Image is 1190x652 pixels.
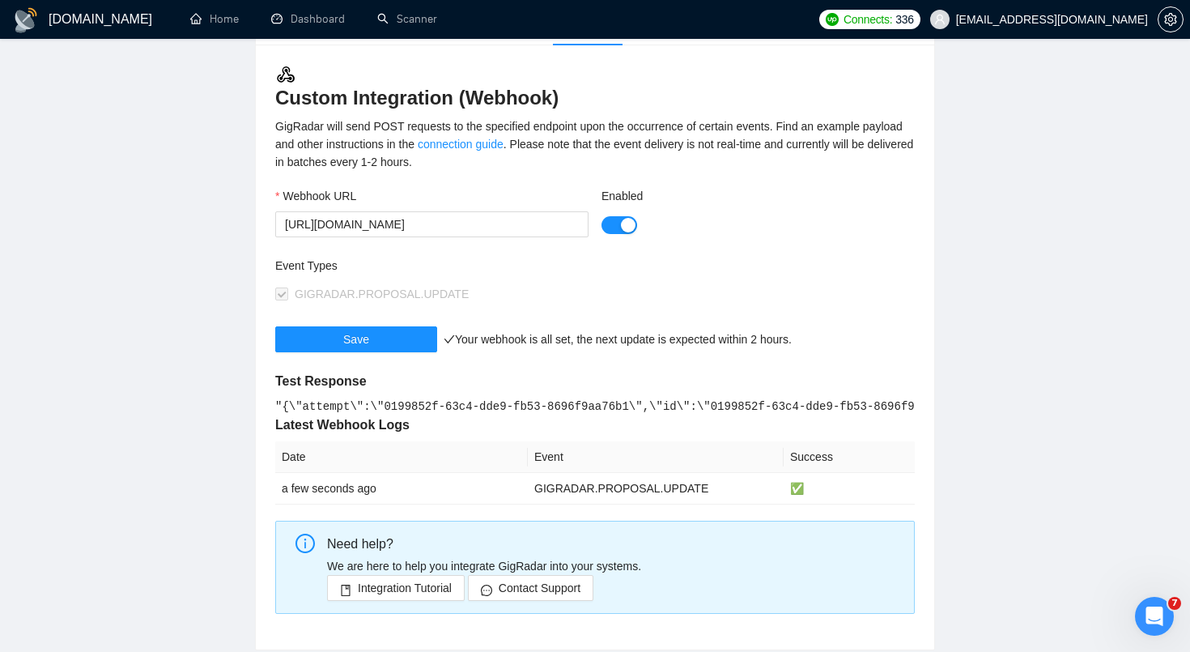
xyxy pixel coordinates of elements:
span: setting [1158,13,1183,26]
span: Contact Support [499,579,580,597]
h3: Custom Integration (Webhook) [275,64,915,111]
p: We are here to help you integrate GigRadar into your systems. [327,557,902,575]
label: Enabled [601,187,643,205]
button: setting [1158,6,1184,32]
button: Save [275,326,437,352]
span: 336 [895,11,913,28]
a: homeHome [190,12,239,26]
span: check [444,334,455,345]
span: 7 [1168,597,1181,610]
img: webhook.3a52c8ec.svg [275,64,296,85]
button: messageContact Support [468,575,593,601]
a: searchScanner [377,12,437,26]
a: dashboardDashboard [271,12,345,26]
th: Date [275,441,528,473]
th: Event [528,441,784,473]
span: info-circle [295,534,315,553]
h5: Test Response [275,372,915,391]
button: Enabled [601,216,637,234]
div: GigRadar will send POST requests to the specified endpoint upon the occurrence of certain events.... [275,117,915,171]
span: book [340,584,351,596]
td: GIGRADAR.PROPOSAL.UPDATE [528,473,784,505]
h5: Latest Webhook Logs [275,415,915,435]
span: Integration Tutorial [358,579,452,597]
iframe: Intercom live chat [1135,597,1174,636]
span: Save [343,330,369,348]
a: bookIntegration Tutorial [327,582,465,594]
button: bookIntegration Tutorial [327,575,465,601]
label: Webhook URL [275,187,356,205]
span: message [481,584,492,596]
label: Event Types [275,257,338,275]
span: Need help? [327,537,393,551]
span: GIGRADAR.PROPOSAL.UPDATE [295,288,469,300]
input: Webhook URL [275,211,589,237]
span: ✅ [790,482,804,495]
span: Connects: [844,11,892,28]
span: Your webhook is all set, the next update is expected within 2 hours. [444,333,792,346]
a: connection guide [418,138,504,151]
span: user [934,14,946,25]
img: upwork-logo.png [826,13,839,26]
th: Success [784,441,915,473]
img: logo [13,7,39,33]
span: a few seconds ago [282,482,376,495]
a: setting [1158,13,1184,26]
